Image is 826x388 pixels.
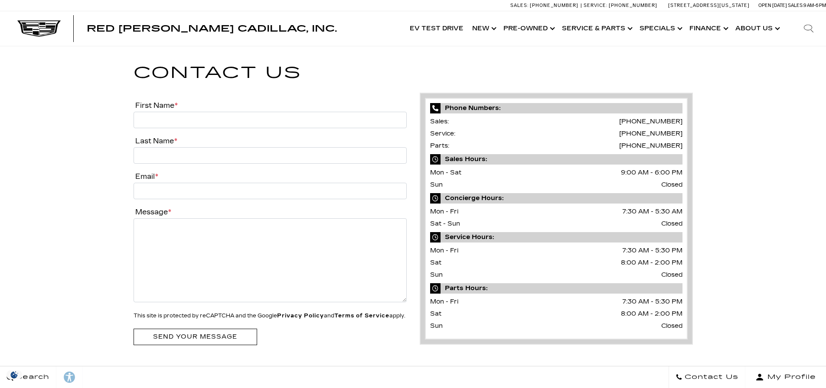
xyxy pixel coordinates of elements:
[621,167,682,179] span: 9:00 AM - 6:00 PM
[430,298,458,305] span: Mon - Fri
[430,103,682,113] span: Phone Numbers:
[510,3,529,8] span: Sales:
[581,3,659,8] a: Service: [PHONE_NUMBER]
[87,24,337,33] a: Red [PERSON_NAME] Cadillac, Inc.
[134,137,177,145] label: Last Name
[745,366,826,388] button: Open user profile menu
[134,208,171,216] label: Message
[134,329,257,345] input: Send your message
[134,313,405,319] small: This site is protected by reCAPTCHA and the Google and apply.
[430,154,682,165] span: Sales Hours:
[134,172,158,181] label: Email
[405,11,468,46] a: EV Test Drive
[4,370,24,379] img: Opt-Out Icon
[430,271,443,278] span: Sun
[430,130,455,137] span: Service:
[668,3,750,8] a: [STREET_ADDRESS][US_STATE]
[558,11,635,46] a: Service & Parts
[430,142,449,149] span: Parts:
[13,371,49,383] span: Search
[4,370,24,379] section: Click to Open Cookie Consent Modal
[682,371,738,383] span: Contact Us
[803,3,826,8] span: 9 AM-6 PM
[669,366,745,388] a: Contact Us
[661,218,682,230] span: Closed
[430,181,443,188] span: Sun
[430,220,460,227] span: Sat - Sun
[622,296,682,308] span: 7:30 AM - 5:30 PM
[87,23,337,34] span: Red [PERSON_NAME] Cadillac, Inc.
[661,179,682,191] span: Closed
[430,208,458,215] span: Mon - Fri
[430,259,441,266] span: Sat
[510,3,581,8] a: Sales: [PHONE_NUMBER]
[661,320,682,332] span: Closed
[334,313,389,319] a: Terms of Service
[584,3,607,8] span: Service:
[430,322,443,330] span: Sun
[430,193,682,204] span: Concierge Hours:
[134,60,693,86] h1: Contact Us
[619,130,682,137] a: [PHONE_NUMBER]
[499,11,558,46] a: Pre-Owned
[430,283,682,294] span: Parts Hours:
[430,310,441,317] span: Sat
[621,308,682,320] span: 8:00 AM - 2:00 PM
[764,371,816,383] span: My Profile
[661,269,682,281] span: Closed
[530,3,578,8] span: [PHONE_NUMBER]
[17,20,61,37] img: Cadillac Dark Logo with Cadillac White Text
[622,245,682,257] span: 7:30 AM - 5:30 PM
[430,232,682,242] span: Service Hours:
[619,142,682,149] a: [PHONE_NUMBER]
[622,206,682,218] span: 7:30 AM - 5:30 AM
[430,247,458,254] span: Mon - Fri
[685,11,731,46] a: Finance
[609,3,657,8] span: [PHONE_NUMBER]
[619,118,682,125] a: [PHONE_NUMBER]
[430,169,461,176] span: Mon - Sat
[731,11,783,46] a: About Us
[468,11,499,46] a: New
[635,11,685,46] a: Specials
[430,118,449,125] span: Sales:
[758,3,787,8] span: Open [DATE]
[788,3,803,8] span: Sales:
[134,101,178,110] label: First Name
[277,313,324,319] a: Privacy Policy
[621,257,682,269] span: 8:00 AM - 2:00 PM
